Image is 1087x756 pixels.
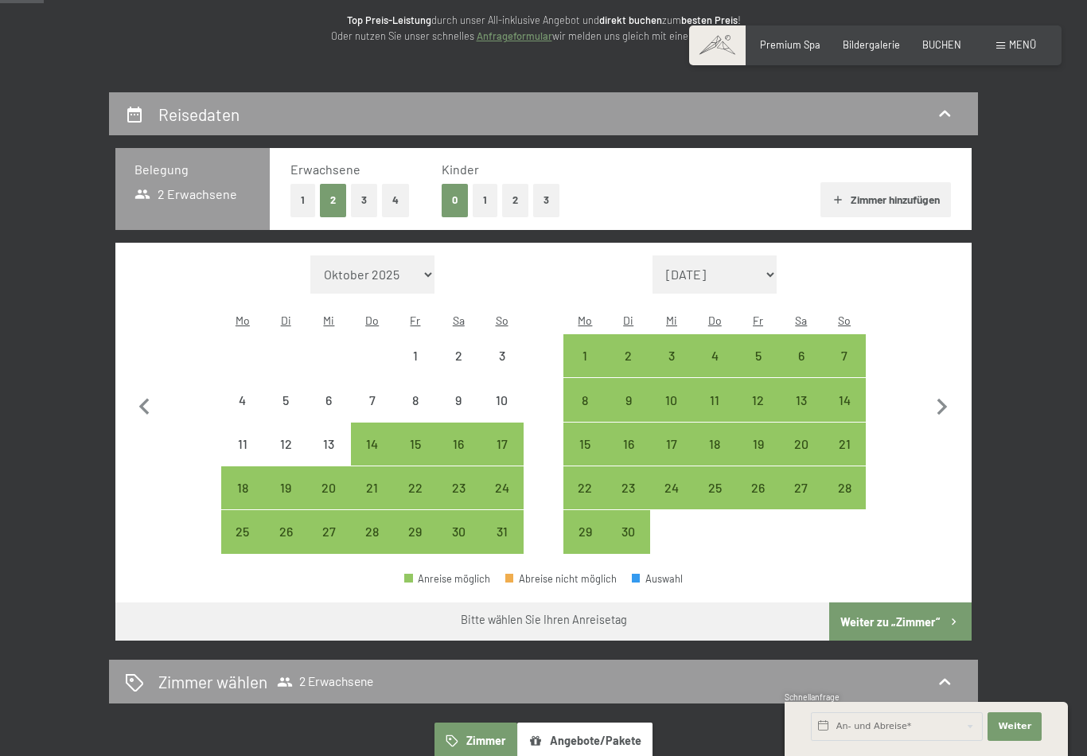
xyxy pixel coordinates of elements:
abbr: Samstag [453,314,465,327]
div: 11 [223,438,263,477]
div: Sat Jun 06 2026 [780,334,823,377]
div: Sun May 10 2026 [480,378,523,421]
div: 3 [481,349,521,389]
a: BUCHEN [922,38,961,51]
div: 6 [781,349,821,389]
div: Fri Jun 19 2026 [736,423,779,466]
span: Menü [1009,38,1036,51]
div: 18 [695,438,734,477]
div: 13 [309,438,349,477]
div: Anreise möglich [437,466,480,509]
div: Anreise möglich [693,378,736,421]
div: Wed Jun 03 2026 [650,334,693,377]
div: 28 [353,525,392,565]
div: Sun May 31 2026 [480,510,523,553]
span: 2 Erwachsene [134,185,237,203]
div: 20 [781,438,821,477]
div: Mon May 04 2026 [221,378,264,421]
div: Sun Jun 28 2026 [823,466,866,509]
div: Anreise möglich [563,334,606,377]
div: Abreise nicht möglich [505,574,617,584]
span: Weiter [998,720,1031,733]
div: Fri May 29 2026 [394,510,437,553]
div: Anreise möglich [437,423,480,466]
div: 12 [738,394,777,434]
div: Anreise möglich [650,334,693,377]
div: Anreise möglich [264,510,307,553]
div: 17 [481,438,521,477]
div: Mon Jun 01 2026 [563,334,606,377]
div: 24 [652,481,692,521]
div: 13 [781,394,821,434]
div: Mon May 11 2026 [221,423,264,466]
div: 12 [266,438,306,477]
div: 28 [824,481,864,521]
div: Thu Jun 11 2026 [693,378,736,421]
div: Anreise möglich [736,378,779,421]
div: Anreise möglich [563,510,606,553]
div: 11 [695,394,734,434]
abbr: Montag [236,314,250,327]
div: Anreise möglich [823,466,866,509]
div: 1 [395,349,435,389]
div: Anreise möglich [780,466,823,509]
div: Sat May 02 2026 [437,334,480,377]
div: 27 [781,481,821,521]
div: 4 [223,394,263,434]
div: 19 [738,438,777,477]
button: Nächster Monat [925,255,959,555]
div: Thu Jun 25 2026 [693,466,736,509]
div: 19 [266,481,306,521]
div: Fri May 08 2026 [394,378,437,421]
div: Anreise möglich [307,466,350,509]
div: Anreise nicht möglich [264,378,307,421]
div: Mon Jun 08 2026 [563,378,606,421]
div: Mon May 18 2026 [221,466,264,509]
div: Anreise möglich [264,466,307,509]
div: Anreise möglich [650,378,693,421]
abbr: Montag [578,314,592,327]
div: 8 [565,394,605,434]
div: Anreise nicht möglich [437,378,480,421]
div: 21 [353,481,392,521]
div: 29 [395,525,435,565]
div: Wed May 06 2026 [307,378,350,421]
div: 25 [223,525,263,565]
div: Mon Jun 22 2026 [563,466,606,509]
div: Anreise möglich [823,423,866,466]
div: Anreise möglich [563,378,606,421]
div: Sun May 24 2026 [480,466,523,509]
div: 22 [395,481,435,521]
div: Anreise möglich [650,466,693,509]
div: 20 [309,481,349,521]
div: Anreise möglich [394,510,437,553]
div: Anreise möglich [563,466,606,509]
div: 23 [438,481,478,521]
div: Anreise möglich [736,423,779,466]
button: 0 [442,184,468,216]
div: Anreise möglich [307,510,350,553]
abbr: Sonntag [496,314,508,327]
div: 6 [309,394,349,434]
button: Zimmer hinzufügen [820,182,950,217]
div: Fri May 01 2026 [394,334,437,377]
div: Anreise möglich [351,510,394,553]
div: Mon Jun 29 2026 [563,510,606,553]
div: Anreise nicht möglich [394,378,437,421]
div: Wed Jun 24 2026 [650,466,693,509]
abbr: Sonntag [838,314,851,327]
div: Anreise möglich [780,423,823,466]
div: Fri Jun 12 2026 [736,378,779,421]
abbr: Samstag [795,314,807,327]
div: 1 [565,349,605,389]
div: Anreise möglich [823,378,866,421]
div: 8 [395,394,435,434]
div: Thu May 07 2026 [351,378,394,421]
button: Vorheriger Monat [128,255,162,555]
abbr: Dienstag [281,314,291,327]
div: Sun May 17 2026 [480,423,523,466]
span: 2 Erwachsene [277,674,373,690]
div: Anreise möglich [221,510,264,553]
div: Thu May 21 2026 [351,466,394,509]
button: Weiter [988,712,1042,741]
